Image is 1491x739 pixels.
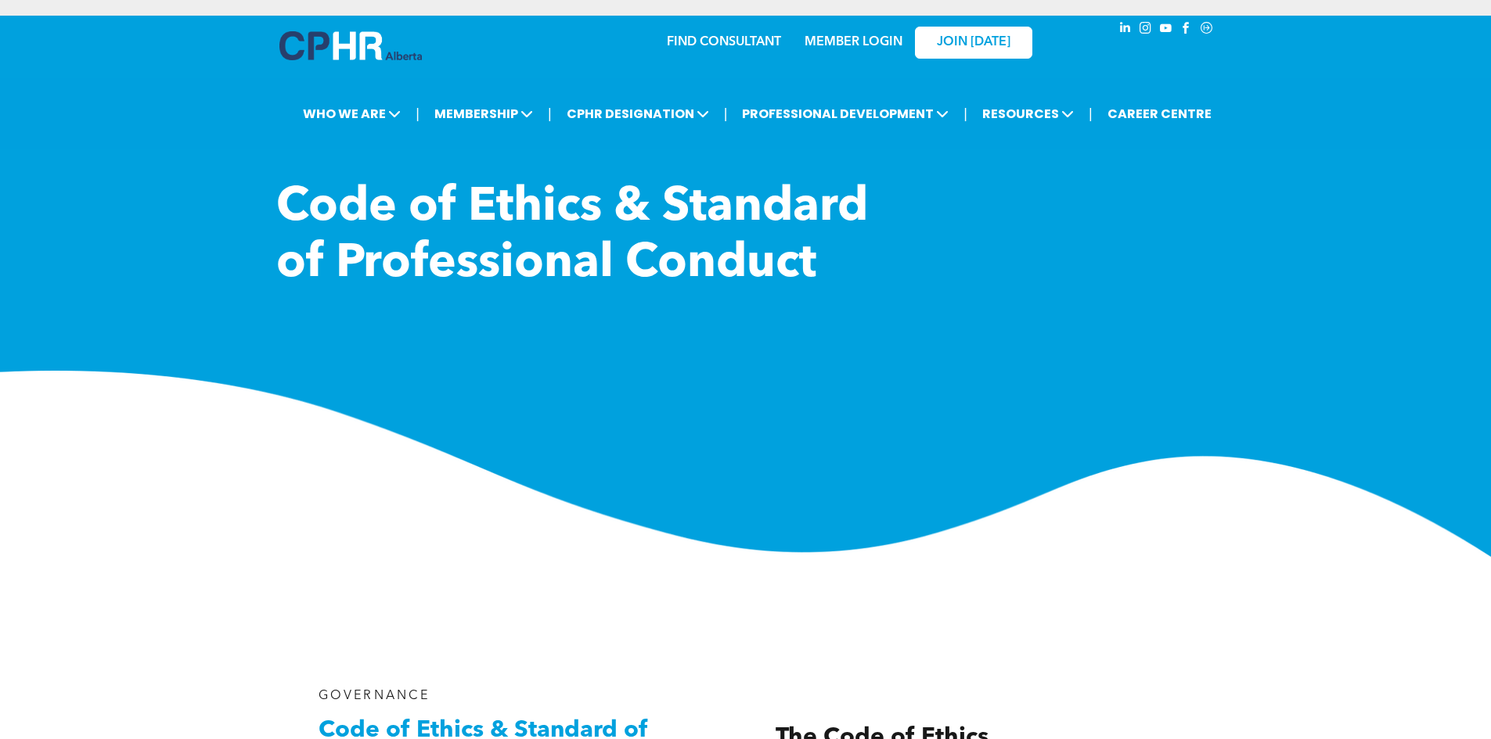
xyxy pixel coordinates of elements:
a: linkedin [1117,20,1134,41]
span: WHO WE ARE [298,99,405,128]
a: instagram [1137,20,1154,41]
span: Code of Ethics & Standard of Professional Conduct [276,185,868,288]
span: MEMBERSHIP [430,99,538,128]
a: JOIN [DATE] [915,27,1032,59]
span: PROFESSIONAL DEVELOPMENT [737,99,953,128]
a: MEMBER LOGIN [805,36,902,48]
li: | [548,98,552,130]
span: CPHR DESIGNATION [562,99,714,128]
a: Social network [1198,20,1215,41]
img: A blue and white logo for cp alberta [279,31,422,60]
span: GOVERNANCE [319,690,430,702]
li: | [724,98,728,130]
li: | [963,98,967,130]
a: youtube [1158,20,1175,41]
span: JOIN [DATE] [937,35,1010,50]
li: | [1089,98,1093,130]
li: | [416,98,420,130]
a: CAREER CENTRE [1103,99,1216,128]
span: RESOURCES [978,99,1079,128]
a: FIND CONSULTANT [667,36,781,48]
a: facebook [1178,20,1195,41]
